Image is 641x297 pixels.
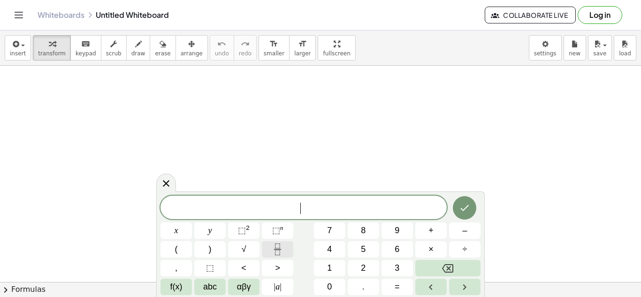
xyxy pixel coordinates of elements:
[485,7,576,23] button: Collaborate Live
[428,224,434,237] span: +
[228,241,259,258] button: Square root
[228,222,259,239] button: Squared
[327,243,332,256] span: 4
[194,241,226,258] button: )
[209,243,212,256] span: )
[569,50,580,57] span: new
[362,281,365,293] span: .
[578,6,622,24] button: Log in
[175,262,177,274] span: ,
[33,35,71,61] button: transform
[348,241,379,258] button: 5
[593,50,606,57] span: save
[262,222,293,239] button: Superscript
[314,222,345,239] button: 7
[234,35,257,61] button: redoredo
[382,279,413,295] button: Equals
[493,11,568,19] span: Collaborate Live
[150,35,176,61] button: erase
[106,50,122,57] span: scrub
[76,50,96,57] span: keypad
[300,203,306,214] span: ​
[314,279,345,295] button: 0
[175,224,178,237] span: x
[415,241,447,258] button: Times
[194,260,226,276] button: Placeholder
[564,35,586,61] button: new
[453,196,476,220] button: Done
[262,279,293,295] button: Absolute value
[428,243,434,256] span: ×
[395,262,399,274] span: 3
[529,35,562,61] button: settings
[241,262,246,274] span: <
[242,243,246,256] span: √
[415,279,447,295] button: Left arrow
[395,243,399,256] span: 6
[228,260,259,276] button: Less than
[210,35,234,61] button: undoundo
[194,222,226,239] button: y
[194,279,226,295] button: Alphabet
[415,260,481,276] button: Backspace
[395,281,400,293] span: =
[449,222,481,239] button: Minus
[395,224,399,237] span: 9
[463,243,467,256] span: ÷
[348,222,379,239] button: 8
[203,281,217,293] span: abc
[449,279,481,295] button: Right arrow
[361,224,366,237] span: 8
[155,50,170,57] span: erase
[239,50,252,57] span: redo
[462,224,467,237] span: –
[619,50,631,57] span: load
[449,241,481,258] button: Divide
[327,281,332,293] span: 0
[228,279,259,295] button: Greek alphabet
[318,35,355,61] button: fullscreen
[275,262,280,274] span: >
[175,243,178,256] span: (
[160,222,192,239] button: x
[176,35,208,61] button: arrange
[289,35,316,61] button: format_sizelarger
[160,260,192,276] button: ,
[269,38,278,50] i: format_size
[259,35,290,61] button: format_sizesmaller
[323,50,350,57] span: fullscreen
[361,243,366,256] span: 5
[298,38,307,50] i: format_size
[280,224,283,231] sup: n
[264,50,284,57] span: smaller
[215,50,229,57] span: undo
[272,226,280,235] span: ⬚
[348,260,379,276] button: 2
[38,10,84,20] a: Whiteboards
[101,35,127,61] button: scrub
[181,50,203,57] span: arrange
[10,50,26,57] span: insert
[382,241,413,258] button: 6
[208,224,212,237] span: y
[5,35,31,61] button: insert
[238,226,246,235] span: ⬚
[294,50,311,57] span: larger
[38,50,66,57] span: transform
[237,281,251,293] span: αβγ
[614,35,636,61] button: load
[170,281,183,293] span: f(x)
[262,241,293,258] button: Fraction
[382,222,413,239] button: 9
[274,282,276,291] span: |
[246,224,250,231] sup: 2
[534,50,557,57] span: settings
[241,38,250,50] i: redo
[11,8,26,23] button: Toggle navigation
[348,279,379,295] button: .
[206,262,214,274] span: ⬚
[81,38,90,50] i: keyboard
[70,35,101,61] button: keyboardkeypad
[415,222,447,239] button: Plus
[131,50,145,57] span: draw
